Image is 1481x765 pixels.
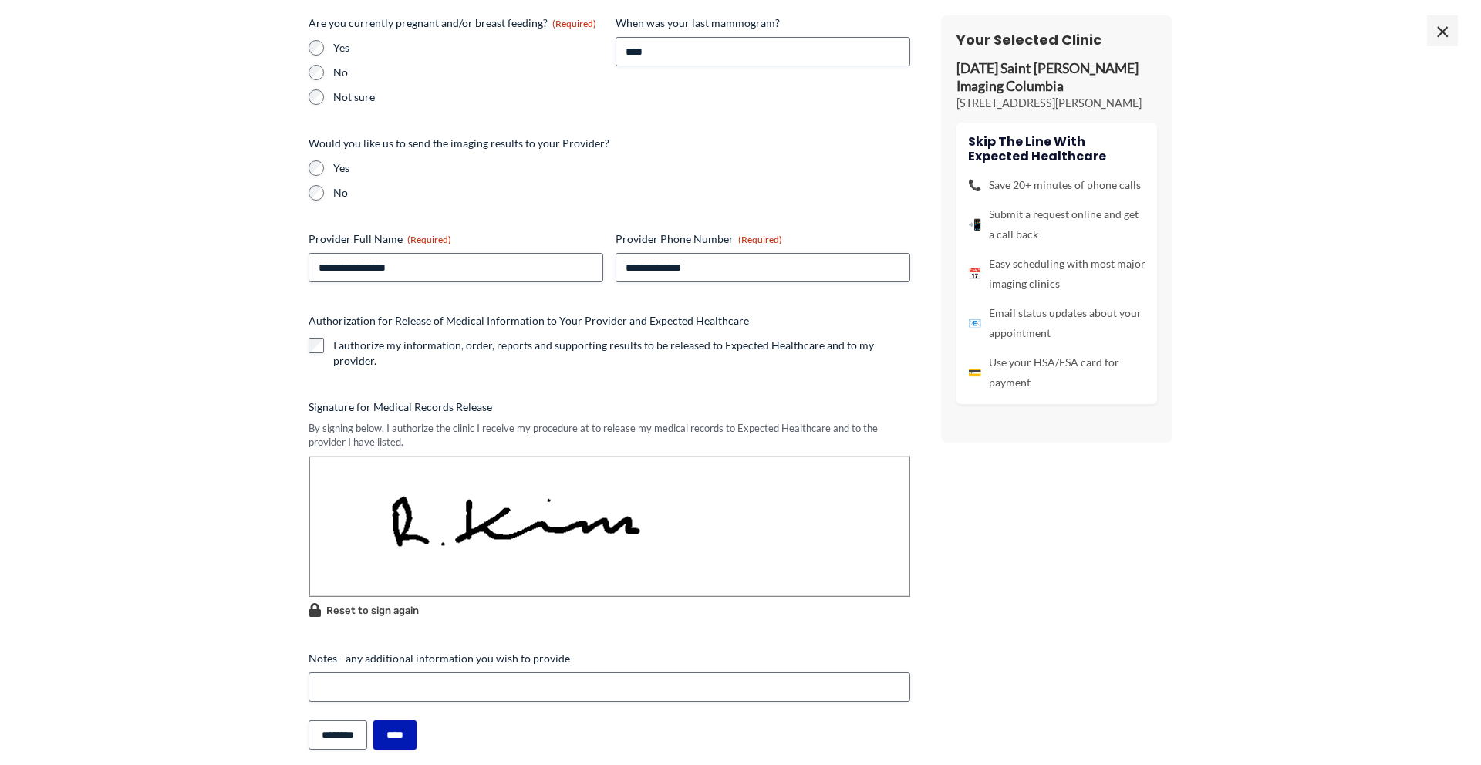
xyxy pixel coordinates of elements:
legend: Authorization for Release of Medical Information to Your Provider and Expected Healthcare [309,313,749,329]
span: (Required) [738,234,782,245]
span: 📲 [968,214,981,234]
label: Yes [333,40,603,56]
li: Email status updates about your appointment [968,303,1145,343]
span: 📞 [968,175,981,195]
label: I authorize my information, order, reports and supporting results to be released to Expected Heal... [333,338,910,369]
label: Not sure [333,89,603,105]
h4: Skip the line with Expected Healthcare [968,134,1145,163]
label: No [333,185,910,201]
h3: Your Selected Clinic [956,31,1157,49]
span: 📧 [968,313,981,333]
label: Provider Phone Number [616,231,910,247]
legend: Would you like us to send the imaging results to your Provider? [309,136,609,151]
img: Signature Image [309,456,910,597]
span: 💳 [968,362,981,382]
label: Provider Full Name [309,231,603,247]
label: When was your last mammogram? [616,15,910,31]
li: Use your HSA/FSA card for payment [968,352,1145,393]
label: Notes - any additional information you wish to provide [309,651,910,666]
label: No [333,65,603,80]
li: Easy scheduling with most major imaging clinics [968,254,1145,294]
span: (Required) [407,234,451,245]
div: By signing below, I authorize the clinic I receive my procedure at to release my medical records ... [309,421,910,450]
span: (Required) [552,18,596,29]
legend: Are you currently pregnant and/or breast feeding? [309,15,596,31]
label: Yes [333,160,910,176]
span: 📅 [968,264,981,284]
li: Save 20+ minutes of phone calls [968,175,1145,195]
p: [DATE] Saint [PERSON_NAME] Imaging Columbia [956,60,1157,96]
li: Submit a request online and get a call back [968,204,1145,244]
label: Signature for Medical Records Release [309,399,910,415]
button: Reset to sign again [309,601,419,619]
p: [STREET_ADDRESS][PERSON_NAME] [956,96,1157,111]
span: × [1427,15,1458,46]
